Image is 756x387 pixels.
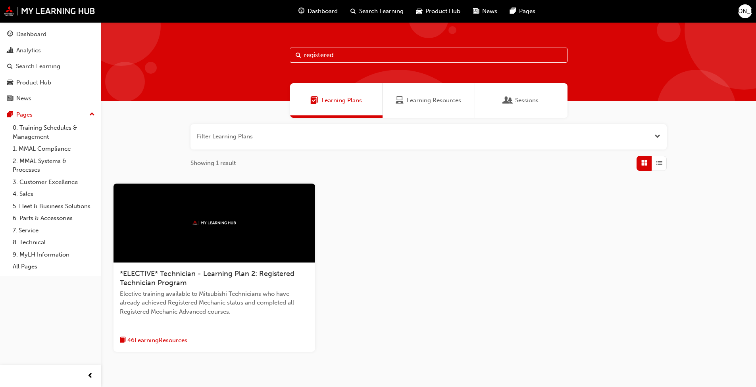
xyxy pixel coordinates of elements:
[10,155,98,176] a: 2. MMAL Systems & Processes
[10,261,98,273] a: All Pages
[467,3,504,19] a: news-iconNews
[504,3,542,19] a: pages-iconPages
[120,335,187,345] button: book-icon46LearningResources
[290,83,383,118] a: Learning PlansLearning Plans
[504,96,512,105] span: Sessions
[7,111,13,119] span: pages-icon
[482,7,497,16] span: News
[3,91,98,106] a: News
[16,62,60,71] div: Search Learning
[3,107,98,122] button: Pages
[10,249,98,261] a: 9. MyLH Information
[10,224,98,237] a: 7. Service
[416,6,422,16] span: car-icon
[10,188,98,200] a: 4. Sales
[16,94,31,103] div: News
[510,6,516,16] span: pages-icon
[3,43,98,58] a: Analytics
[475,83,567,118] a: SessionsSessions
[296,51,301,60] span: Search
[321,96,362,105] span: Learning Plans
[298,6,304,16] span: guage-icon
[113,184,315,352] a: mmal*ELECTIVE* Technician - Learning Plan 2: Registered Technician ProgramElective training avail...
[10,143,98,155] a: 1. MMAL Compliance
[656,159,662,168] span: List
[10,122,98,143] a: 0. Training Schedules & Management
[407,96,461,105] span: Learning Resources
[10,236,98,249] a: 8. Technical
[127,336,187,345] span: 46 Learning Resources
[738,4,752,18] button: [PERSON_NAME]
[3,27,98,42] a: Dashboard
[359,7,404,16] span: Search Learning
[641,159,647,168] span: Grid
[344,3,410,19] a: search-iconSearch Learning
[16,46,41,55] div: Analytics
[473,6,479,16] span: news-icon
[16,30,46,39] div: Dashboard
[383,83,475,118] a: Learning ResourcesLearning Resources
[16,110,33,119] div: Pages
[120,289,309,316] span: Elective training available to Mitsubishi Technicians who have already achieved Registered Mechan...
[120,335,126,345] span: book-icon
[4,6,95,16] img: mmal
[192,220,236,226] img: mmal
[3,25,98,107] button: DashboardAnalyticsSearch LearningProduct HubNews
[190,159,236,168] span: Showing 1 result
[10,176,98,188] a: 3. Customer Excellence
[16,78,51,87] div: Product Hub
[10,212,98,224] a: 6. Parts & Accessories
[7,47,13,54] span: chart-icon
[308,7,338,16] span: Dashboard
[396,96,404,105] span: Learning Resources
[654,132,660,141] button: Open the filter
[89,109,95,120] span: up-icon
[425,7,460,16] span: Product Hub
[120,269,294,287] span: *ELECTIVE* Technician - Learning Plan 2: Registered Technician Program
[290,48,567,63] input: Search...
[350,6,356,16] span: search-icon
[515,96,539,105] span: Sessions
[7,79,13,86] span: car-icon
[7,95,13,102] span: news-icon
[7,63,13,70] span: search-icon
[310,96,318,105] span: Learning Plans
[3,59,98,74] a: Search Learning
[3,75,98,90] a: Product Hub
[410,3,467,19] a: car-iconProduct Hub
[87,371,93,381] span: prev-icon
[10,200,98,213] a: 5. Fleet & Business Solutions
[292,3,344,19] a: guage-iconDashboard
[519,7,535,16] span: Pages
[7,31,13,38] span: guage-icon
